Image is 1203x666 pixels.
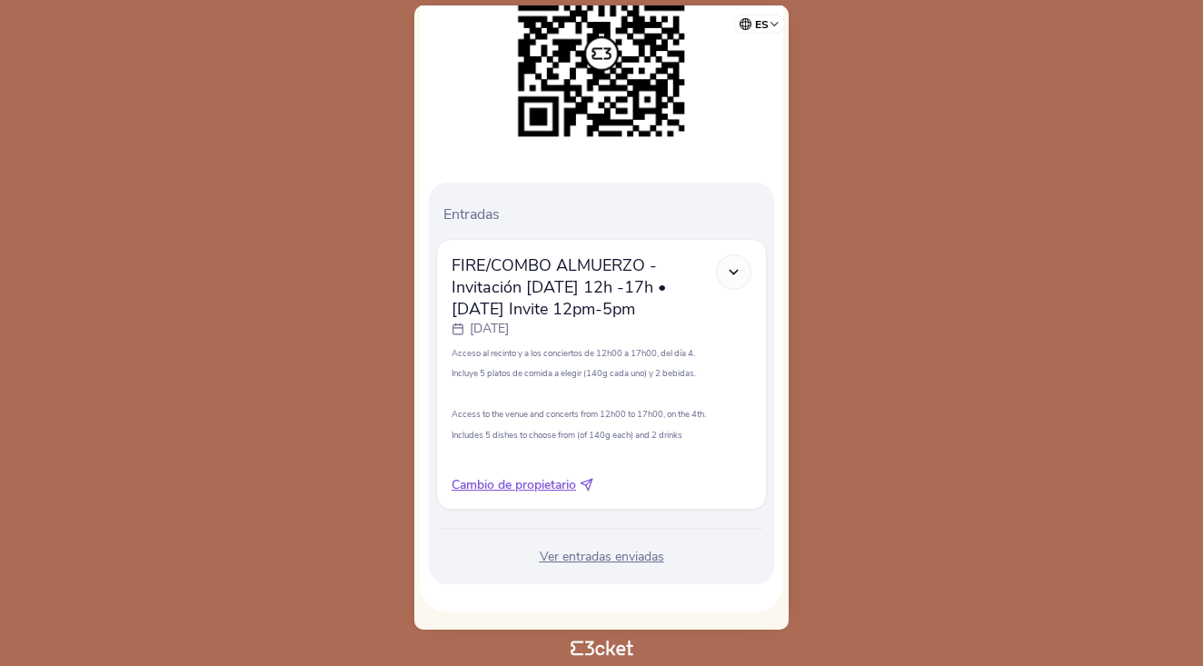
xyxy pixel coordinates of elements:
[452,254,716,320] span: FIRE/COMBO ALMUERZO - Invitación [DATE] 12h -17h • [DATE] Invite 12pm-5pm
[452,476,576,494] span: Cambio de propietario
[470,320,509,338] p: [DATE]
[452,347,751,359] p: Acceso al recinto y a los conciertos de 12h00 a 17h00, del día 4.
[452,408,751,420] p: Access to the venue and concerts from 12h00 to 17h00, on the 4th.
[452,429,751,441] p: Includes 5 dishes to choose from (of 140g each) and 2 drinks
[436,548,767,566] div: Ver entradas enviadas
[452,367,751,379] p: Incluye 5 platos de comida a elegir (140g cada uno) y 2 bebidas.
[443,204,767,224] p: Entradas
